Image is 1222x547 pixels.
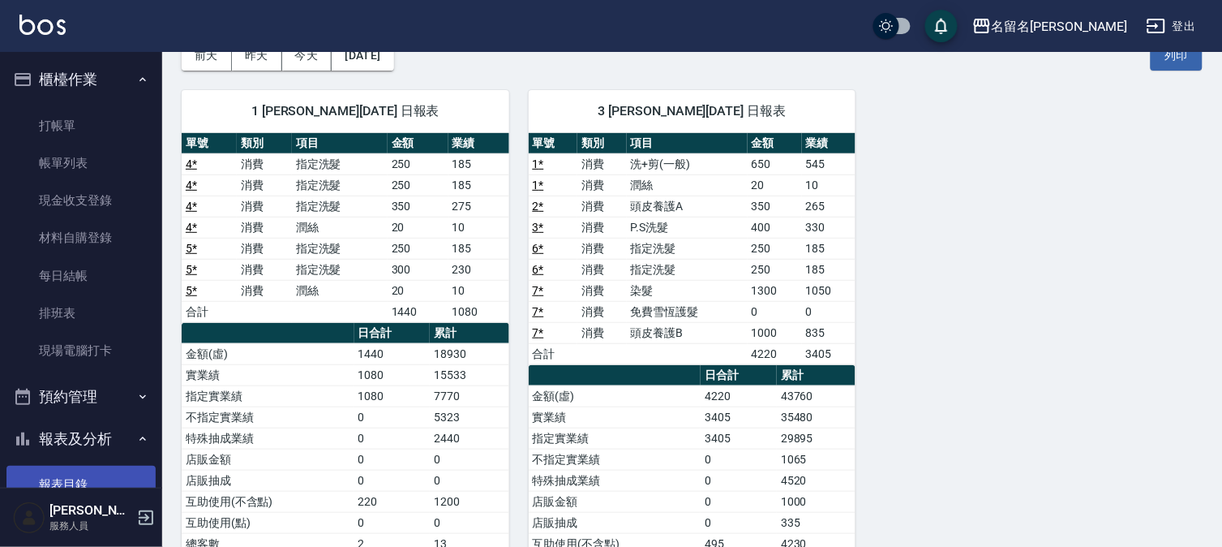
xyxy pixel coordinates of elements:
[701,428,777,449] td: 3405
[6,107,156,144] a: 打帳單
[232,41,282,71] button: 昨天
[802,322,856,343] td: 835
[529,512,701,533] td: 店販抽成
[627,153,748,174] td: 洗+剪(一般)
[627,217,748,238] td: P.S洗髮
[354,343,431,364] td: 1440
[6,58,156,101] button: 櫃檯作業
[6,295,156,332] a: 排班表
[448,153,509,174] td: 185
[548,103,837,119] span: 3 [PERSON_NAME][DATE] 日報表
[430,512,508,533] td: 0
[430,449,508,470] td: 0
[701,449,777,470] td: 0
[237,259,292,280] td: 消費
[182,133,509,323] table: a dense table
[577,217,626,238] td: 消費
[748,280,802,301] td: 1300
[1140,11,1203,41] button: 登出
[802,301,856,322] td: 0
[6,466,156,503] a: 報表目錄
[388,238,448,259] td: 250
[701,365,777,386] th: 日合計
[388,174,448,196] td: 250
[748,174,802,196] td: 20
[388,301,448,322] td: 1440
[292,280,388,301] td: 潤絲
[992,16,1127,37] div: 名留名[PERSON_NAME]
[627,280,748,301] td: 染髮
[748,322,802,343] td: 1000
[6,144,156,182] a: 帳單列表
[354,449,431,470] td: 0
[182,301,237,322] td: 合計
[627,133,748,154] th: 項目
[430,428,508,449] td: 2440
[430,470,508,491] td: 0
[529,449,701,470] td: 不指定實業績
[6,219,156,256] a: 材料自購登錄
[529,428,701,449] td: 指定實業績
[701,470,777,491] td: 0
[182,512,354,533] td: 互助使用(點)
[529,385,701,407] td: 金額(虛)
[529,491,701,512] td: 店販金額
[182,407,354,428] td: 不指定實業績
[182,491,354,512] td: 互助使用(不含點)
[802,238,856,259] td: 185
[748,217,802,238] td: 400
[388,196,448,217] td: 350
[802,343,856,364] td: 3405
[627,174,748,196] td: 潤絲
[388,133,448,154] th: 金額
[748,153,802,174] td: 650
[802,280,856,301] td: 1050
[49,502,132,519] h5: [PERSON_NAME]
[6,332,156,369] a: 現場電腦打卡
[237,238,292,259] td: 消費
[966,10,1134,43] button: 名留名[PERSON_NAME]
[282,41,332,71] button: 今天
[6,257,156,295] a: 每日結帳
[430,385,508,407] td: 7770
[6,418,156,460] button: 報表及分析
[577,280,626,301] td: 消費
[802,153,856,174] td: 545
[237,153,292,174] td: 消費
[19,15,66,35] img: Logo
[529,407,701,428] td: 實業績
[925,10,958,42] button: save
[748,133,802,154] th: 金額
[388,259,448,280] td: 300
[577,301,626,322] td: 消費
[802,133,856,154] th: 業績
[802,196,856,217] td: 265
[529,133,577,154] th: 單號
[292,217,388,238] td: 潤絲
[292,174,388,196] td: 指定洗髮
[777,470,855,491] td: 4520
[577,174,626,196] td: 消費
[777,407,855,428] td: 35480
[292,153,388,174] td: 指定洗髮
[354,385,431,407] td: 1080
[777,428,855,449] td: 29895
[332,41,393,71] button: [DATE]
[182,428,354,449] td: 特殊抽成業績
[627,196,748,217] td: 頭皮養護A
[430,323,508,344] th: 累計
[182,385,354,407] td: 指定實業績
[701,491,777,512] td: 0
[388,153,448,174] td: 250
[237,133,292,154] th: 類別
[237,280,292,301] td: 消費
[354,364,431,385] td: 1080
[448,133,509,154] th: 業績
[354,407,431,428] td: 0
[1151,41,1203,71] button: 列印
[701,512,777,533] td: 0
[354,428,431,449] td: 0
[777,385,855,407] td: 43760
[430,407,508,428] td: 5323
[182,343,354,364] td: 金額(虛)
